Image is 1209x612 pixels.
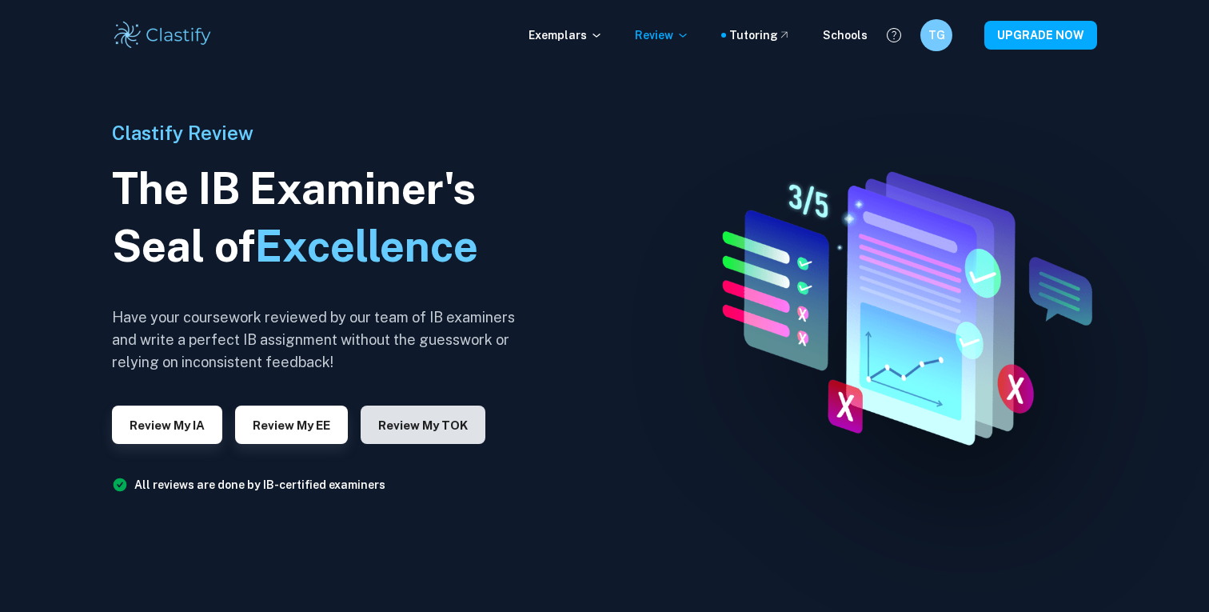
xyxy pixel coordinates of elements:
img: Clastify logo [112,19,213,51]
button: TG [920,19,952,51]
button: Help and Feedback [880,22,908,49]
button: Review my EE [235,406,348,444]
a: All reviews are done by IB-certified examiners [134,478,385,491]
p: Exemplars [529,26,603,44]
span: Excellence [255,221,478,271]
button: UPGRADE NOW [984,21,1097,50]
p: Review [635,26,689,44]
a: Schools [823,26,868,44]
button: Review my TOK [361,406,485,444]
img: IA Review hero [687,159,1112,453]
a: Tutoring [729,26,791,44]
button: Review my IA [112,406,222,444]
h6: TG [928,26,946,44]
h6: Clastify Review [112,118,528,147]
h1: The IB Examiner's Seal of [112,160,528,275]
h6: Have your coursework reviewed by our team of IB examiners and write a perfect IB assignment witho... [112,306,528,374]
